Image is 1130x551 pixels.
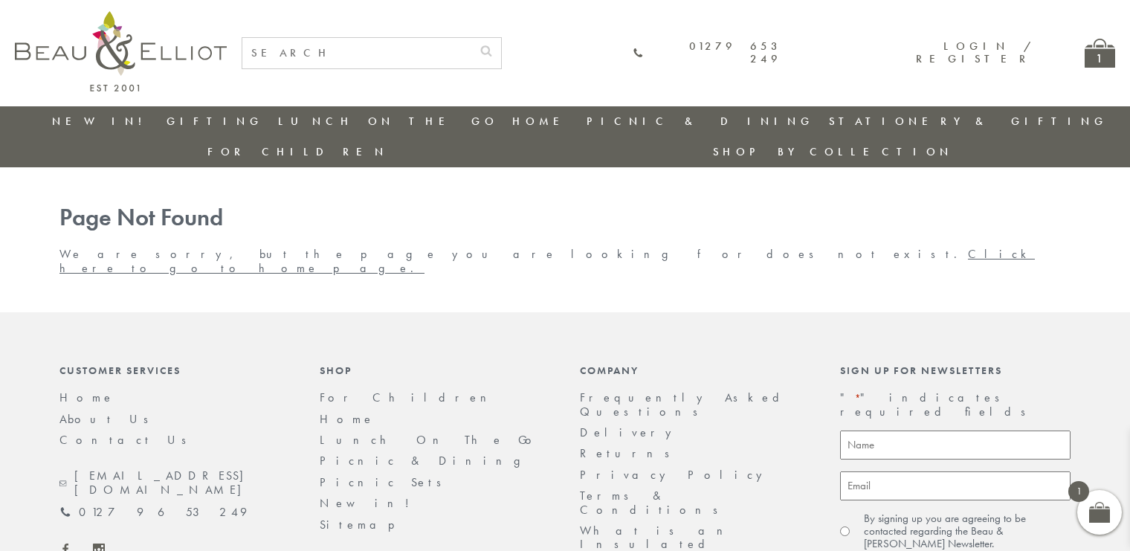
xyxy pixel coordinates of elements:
[840,391,1071,419] p: " " indicates required fields
[320,432,540,448] a: Lunch On The Go
[840,471,1071,500] input: Email
[320,517,415,532] a: Sitemap
[633,40,781,66] a: 01279 653 249
[320,453,535,468] a: Picnic & Dining
[587,114,814,129] a: Picnic & Dining
[840,364,1071,376] div: Sign up for newsletters
[580,445,679,461] a: Returns
[59,390,114,405] a: Home
[242,38,471,68] input: SEARCH
[59,411,158,427] a: About Us
[840,431,1071,460] input: Name
[916,39,1033,66] a: Login / Register
[864,512,1071,551] label: By signing up you are agreeing to be contacted regarding the Beau & [PERSON_NAME] Newsletter.
[59,469,290,497] a: [EMAIL_ADDRESS][DOMAIN_NAME]
[59,364,290,376] div: Customer Services
[15,11,227,91] img: logo
[580,488,728,517] a: Terms & Conditions
[45,204,1085,275] div: We are sorry, but the page you are looking for does not exist.
[320,495,420,511] a: New in!
[829,114,1108,129] a: Stationery & Gifting
[320,364,550,376] div: Shop
[580,467,770,483] a: Privacy Policy
[320,390,498,405] a: For Children
[207,144,388,159] a: For Children
[59,204,1071,232] h1: Page Not Found
[1068,481,1089,502] span: 1
[278,114,498,129] a: Lunch On The Go
[167,114,263,129] a: Gifting
[512,114,572,129] a: Home
[580,425,679,440] a: Delivery
[713,144,953,159] a: Shop by collection
[1085,39,1115,68] a: 1
[320,474,451,490] a: Picnic Sets
[52,114,152,129] a: New in!
[580,390,789,419] a: Frequently Asked Questions
[59,432,196,448] a: Contact Us
[59,506,247,519] a: 01279 653 249
[320,411,375,427] a: Home
[59,246,1035,275] a: Click here to go to home page.
[580,364,810,376] div: Company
